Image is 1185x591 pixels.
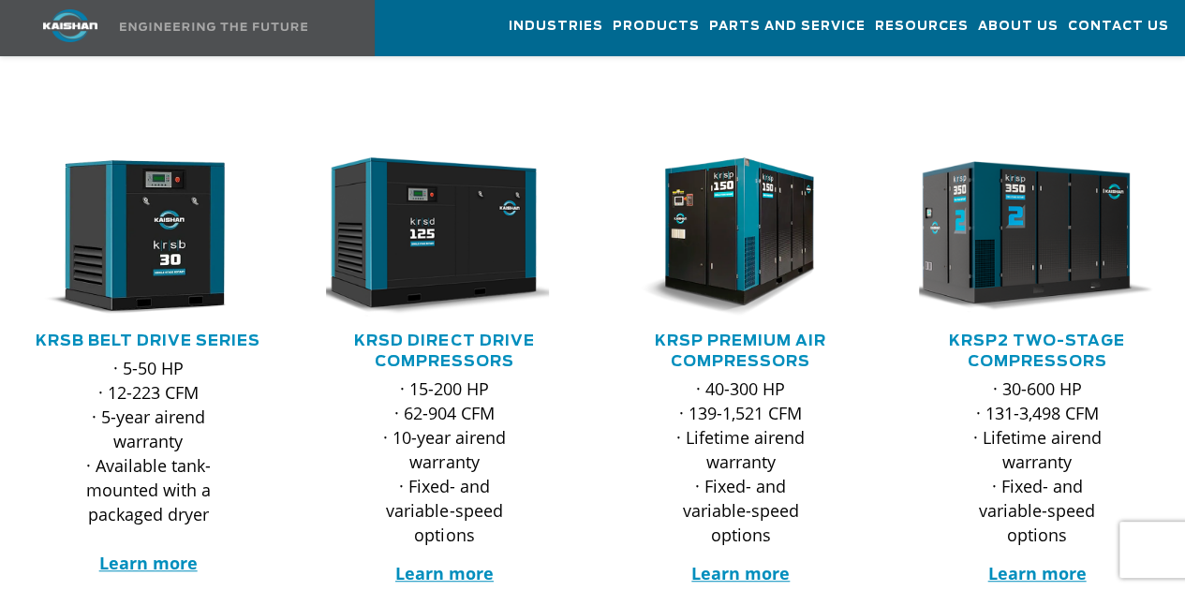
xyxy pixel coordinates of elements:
[956,377,1118,547] p: · 30-600 HP · 131-3,498 CFM · Lifetime airend warranty · Fixed- and variable-speed options
[875,16,969,37] span: Resources
[709,16,866,37] span: Parts and Service
[1068,16,1169,37] span: Contact Us
[987,562,1086,584] a: Learn more
[978,1,1059,52] a: About Us
[395,562,494,584] a: Learn more
[326,157,562,317] div: krsd125
[613,1,700,52] a: Products
[363,377,525,547] p: · 15-200 HP · 62-904 CFM · 10-year airend warranty · Fixed- and variable-speed options
[893,149,1153,324] img: krsp350
[120,22,307,31] img: Engineering the future
[312,157,549,317] img: krsd125
[67,356,229,575] p: · 5-50 HP · 12-223 CFM · 5-year airend warranty · Available tank-mounted with a packaged dryer
[875,1,969,52] a: Resources
[99,552,198,574] a: Learn more
[354,333,534,369] a: KRSD Direct Drive Compressors
[655,333,826,369] a: KRSP Premium Air Compressors
[978,16,1059,37] span: About Us
[919,157,1155,317] div: krsp350
[36,333,260,348] a: KRSB Belt Drive Series
[691,562,790,584] a: Learn more
[709,1,866,52] a: Parts and Service
[623,157,859,317] div: krsp150
[1068,1,1169,52] a: Contact Us
[30,157,266,317] div: krsb30
[613,16,700,37] span: Products
[949,333,1125,369] a: KRSP2 Two-Stage Compressors
[660,377,822,547] p: · 40-300 HP · 139-1,521 CFM · Lifetime airend warranty · Fixed- and variable-speed options
[609,157,846,317] img: krsp150
[16,157,253,317] img: krsb30
[509,16,603,37] span: Industries
[509,1,603,52] a: Industries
